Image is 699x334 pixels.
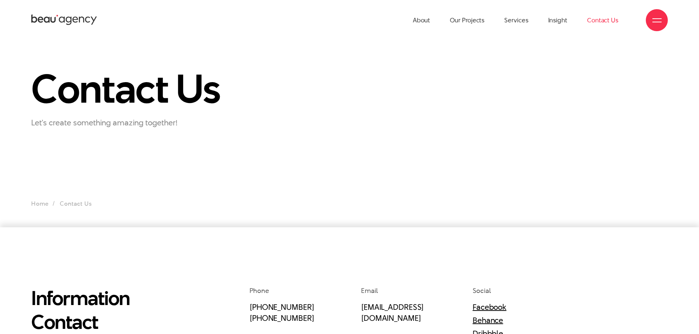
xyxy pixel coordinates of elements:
p: Let's create something amazing together! [31,117,215,128]
a: [EMAIL_ADDRESS][DOMAIN_NAME] [361,301,424,323]
span: Phone [250,286,269,295]
span: Social [473,286,491,295]
span: Email [361,286,378,295]
a: [PHONE_NUMBER] [250,301,314,312]
a: Behance [473,315,503,326]
h1: Contact Us [31,68,231,110]
a: Home [31,199,49,208]
a: [PHONE_NUMBER] [250,312,314,323]
h2: Information Contact [31,286,176,334]
a: Facebook [473,301,506,312]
